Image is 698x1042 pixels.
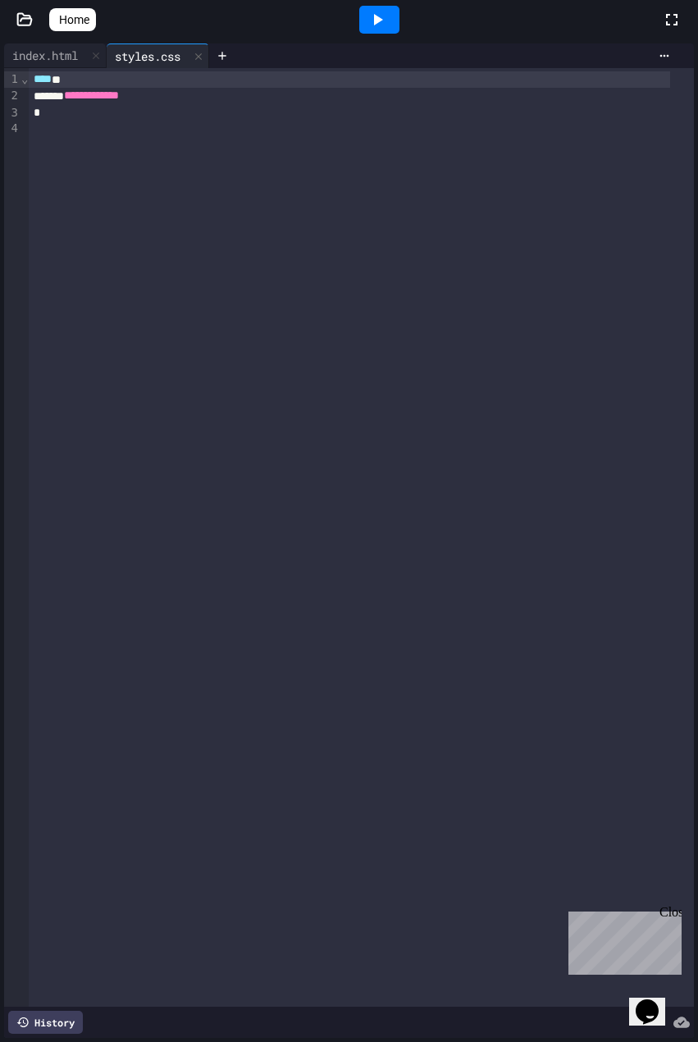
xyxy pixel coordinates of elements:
div: styles.css [107,43,209,68]
iframe: chat widget [562,905,682,975]
div: 1 [4,71,21,88]
div: 2 [4,88,21,104]
div: 3 [4,105,21,121]
a: Home [49,8,96,31]
div: index.html [4,47,86,64]
span: Home [59,11,89,28]
div: styles.css [107,48,189,65]
iframe: chat widget [629,976,682,1026]
div: History [8,1011,83,1034]
div: index.html [4,43,107,68]
div: Chat with us now!Close [7,7,113,104]
span: Fold line [21,72,29,85]
div: 4 [4,121,21,137]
